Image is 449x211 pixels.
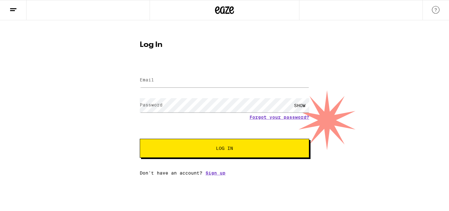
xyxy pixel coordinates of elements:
[140,170,309,176] div: Don't have an account?
[140,102,163,107] label: Password
[290,98,309,112] div: SHOW
[140,73,309,87] input: Email
[140,77,154,82] label: Email
[249,115,309,120] a: Forgot your password?
[140,41,309,49] h1: Log In
[216,146,233,150] span: Log In
[206,170,225,176] a: Sign up
[140,139,309,158] button: Log In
